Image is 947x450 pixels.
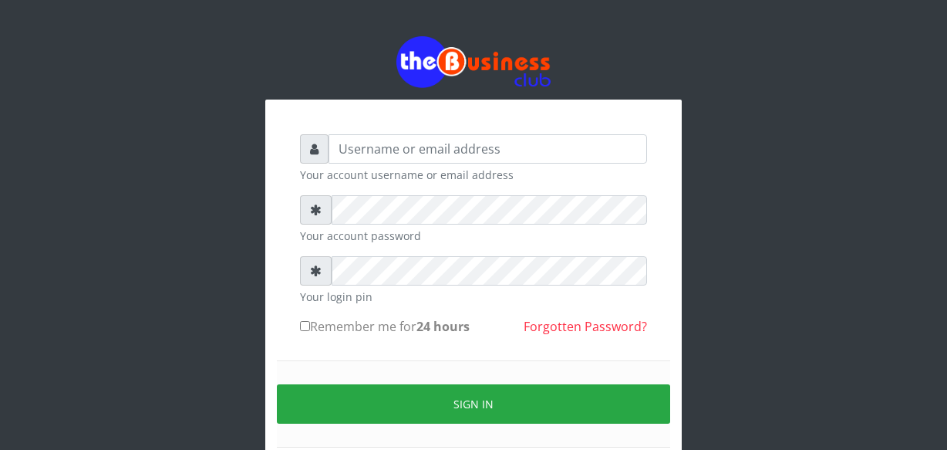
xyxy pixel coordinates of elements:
[524,318,647,335] a: Forgotten Password?
[300,321,310,331] input: Remember me for24 hours
[300,167,647,183] small: Your account username or email address
[300,289,647,305] small: Your login pin
[300,317,470,336] label: Remember me for
[300,228,647,244] small: Your account password
[416,318,470,335] b: 24 hours
[277,384,670,424] button: Sign in
[329,134,647,164] input: Username or email address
